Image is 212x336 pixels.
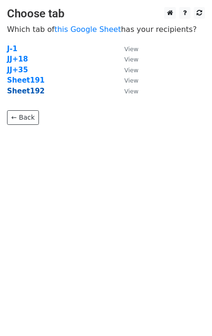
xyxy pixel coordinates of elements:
a: View [115,76,138,84]
a: View [115,55,138,63]
a: JJ+35 [7,66,28,74]
small: View [124,88,138,95]
a: View [115,87,138,95]
a: Sheet191 [7,76,45,84]
a: View [115,45,138,53]
small: View [124,46,138,53]
p: Which tab of has your recipients? [7,24,205,34]
small: View [124,56,138,63]
a: ← Back [7,110,39,125]
a: this Google Sheet [54,25,121,34]
a: JJ+18 [7,55,28,63]
a: View [115,66,138,74]
h3: Choose tab [7,7,205,21]
small: View [124,77,138,84]
a: J-1 [7,45,17,53]
a: Sheet192 [7,87,45,95]
small: View [124,67,138,74]
iframe: Chat Widget [165,291,212,336]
